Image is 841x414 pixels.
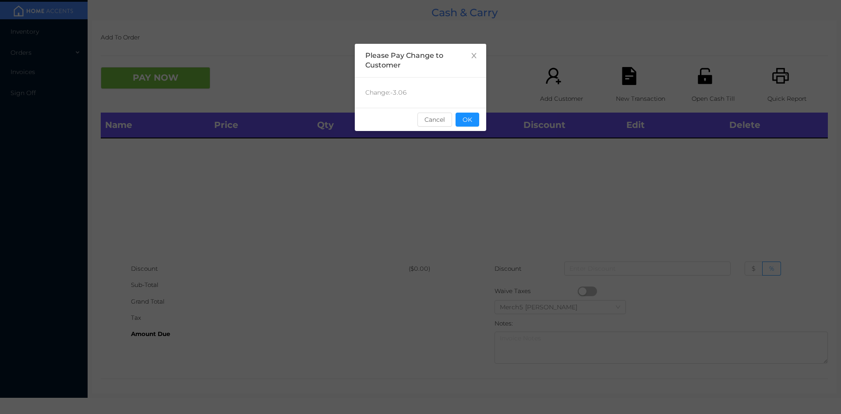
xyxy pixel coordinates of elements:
button: Cancel [417,113,452,127]
div: Please Pay Change to Customer [365,51,476,70]
div: Change: -3.06 [355,78,486,108]
i: icon: close [470,52,477,59]
button: OK [456,113,479,127]
button: Close [462,44,486,68]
